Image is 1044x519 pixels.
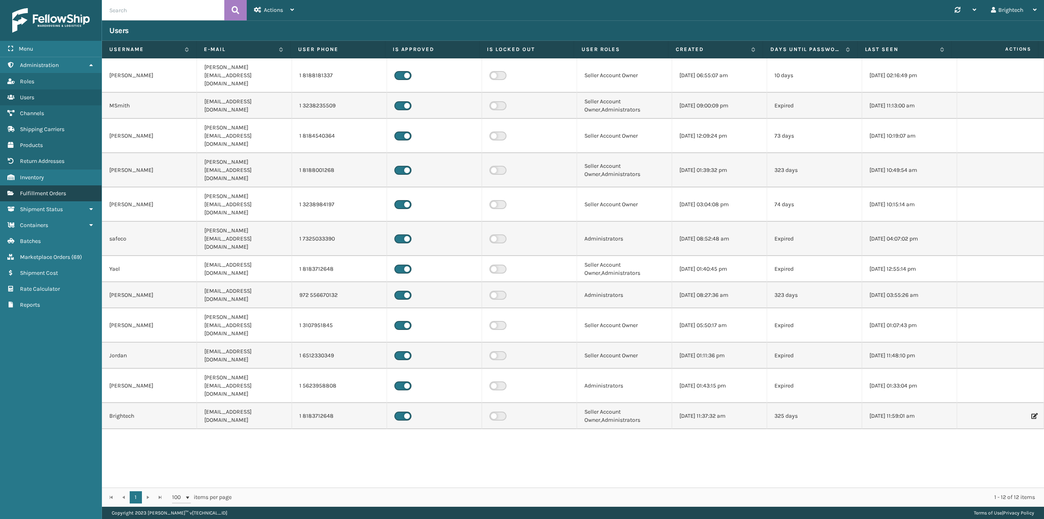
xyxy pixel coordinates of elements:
td: [DATE] 08:52:48 am [672,222,767,256]
td: Expired [767,93,862,119]
span: Products [20,142,43,149]
td: [EMAIL_ADDRESS][DOMAIN_NAME] [197,282,292,308]
td: Expired [767,256,862,282]
td: [EMAIL_ADDRESS][DOMAIN_NAME] [197,343,292,369]
td: Seller Account Owner,Administrators [577,256,672,282]
td: Administrators [577,222,672,256]
td: 1 7325033390 [292,222,387,256]
td: [DATE] 01:33:04 pm [862,369,957,403]
td: 1 3107951845 [292,308,387,343]
span: 100 [172,493,184,501]
td: 1 8188181337 [292,58,387,93]
td: Seller Account Owner [577,187,672,222]
td: [EMAIL_ADDRESS][DOMAIN_NAME] [197,403,292,429]
td: [DATE] 10:49:54 am [862,153,957,187]
label: User Roles [582,46,661,53]
td: [DATE] 10:15:14 am [862,187,957,222]
td: Administrators [577,369,672,403]
td: [PERSON_NAME][EMAIL_ADDRESS][DOMAIN_NAME] [197,153,292,187]
span: Return Addresses [20,158,64,165]
td: Jordan [102,343,197,369]
label: Days until password expires [770,46,842,53]
td: Brightech [102,403,197,429]
td: MSmith [102,93,197,119]
td: [DATE] 11:37:32 am [672,403,767,429]
a: Terms of Use [974,510,1002,516]
td: 1 6512330349 [292,343,387,369]
td: [DATE] 05:50:17 am [672,308,767,343]
span: Fulfillment Orders [20,190,66,197]
span: Actions [954,42,1036,56]
p: Copyright 2023 [PERSON_NAME]™ v [TECHNICAL_ID] [112,507,227,519]
td: [PERSON_NAME][EMAIL_ADDRESS][DOMAIN_NAME] [197,187,292,222]
label: Created [676,46,747,53]
label: Username [109,46,181,53]
td: Administrators [577,282,672,308]
td: Seller Account Owner,Administrators [577,153,672,187]
td: Seller Account Owner,Administrators [577,93,672,119]
td: Expired [767,222,862,256]
td: 1 3238984197 [292,187,387,222]
span: Shipment Status [20,206,63,213]
td: [DATE] 01:07:43 pm [862,308,957,343]
span: Batches [20,238,41,245]
td: [PERSON_NAME] [102,369,197,403]
td: [DATE] 01:39:32 pm [672,153,767,187]
span: Rate Calculator [20,285,60,292]
td: 1 8184540364 [292,119,387,153]
td: [PERSON_NAME] [102,153,197,187]
td: [DATE] 12:09:24 pm [672,119,767,153]
img: logo [12,8,90,33]
td: [DATE] 02:16:49 pm [862,58,957,93]
td: Expired [767,343,862,369]
h3: Users [109,26,129,36]
td: [PERSON_NAME] [102,58,197,93]
td: [PERSON_NAME][EMAIL_ADDRESS][DOMAIN_NAME] [197,369,292,403]
span: Roles [20,78,34,85]
td: [DATE] 10:19:07 am [862,119,957,153]
td: 1 3238235509 [292,93,387,119]
span: Shipment Cost [20,270,58,276]
label: User phone [298,46,378,53]
td: Seller Account Owner [577,308,672,343]
td: [DATE] 11:13:00 am [862,93,957,119]
td: 73 days [767,119,862,153]
td: [DATE] 01:43:15 pm [672,369,767,403]
span: items per page [172,491,232,503]
label: Is Locked Out [487,46,566,53]
td: [EMAIL_ADDRESS][DOMAIN_NAME] [197,256,292,282]
span: Actions [264,7,283,13]
td: Seller Account Owner [577,119,672,153]
span: Reports [20,301,40,308]
td: [DATE] 08:27:36 am [672,282,767,308]
td: [DATE] 01:40:45 pm [672,256,767,282]
td: [PERSON_NAME] [102,308,197,343]
td: 323 days [767,153,862,187]
td: [DATE] 11:59:01 am [862,403,957,429]
td: [DATE] 01:11:36 pm [672,343,767,369]
td: safeco [102,222,197,256]
td: Seller Account Owner [577,58,672,93]
label: E-mail [204,46,275,53]
label: Is Approved [393,46,472,53]
td: Expired [767,308,862,343]
td: [EMAIL_ADDRESS][DOMAIN_NAME] [197,93,292,119]
td: [PERSON_NAME][EMAIL_ADDRESS][DOMAIN_NAME] [197,119,292,153]
td: 74 days [767,187,862,222]
div: 1 - 12 of 12 items [243,493,1035,501]
td: 1 8183712648 [292,403,387,429]
td: [DATE] 03:55:26 am [862,282,957,308]
td: [PERSON_NAME][EMAIL_ADDRESS][DOMAIN_NAME] [197,222,292,256]
td: Seller Account Owner,Administrators [577,403,672,429]
td: 1 8183712648 [292,256,387,282]
td: [DATE] 09:00:09 pm [672,93,767,119]
span: Menu [19,45,33,52]
label: Last Seen [865,46,936,53]
td: 972 556670132 [292,282,387,308]
span: Users [20,94,34,101]
span: Marketplace Orders [20,254,70,261]
a: Privacy Policy [1003,510,1034,516]
i: Edit [1031,413,1036,419]
td: [DATE] 11:48:10 pm [862,343,957,369]
td: [PERSON_NAME][EMAIL_ADDRESS][DOMAIN_NAME] [197,58,292,93]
